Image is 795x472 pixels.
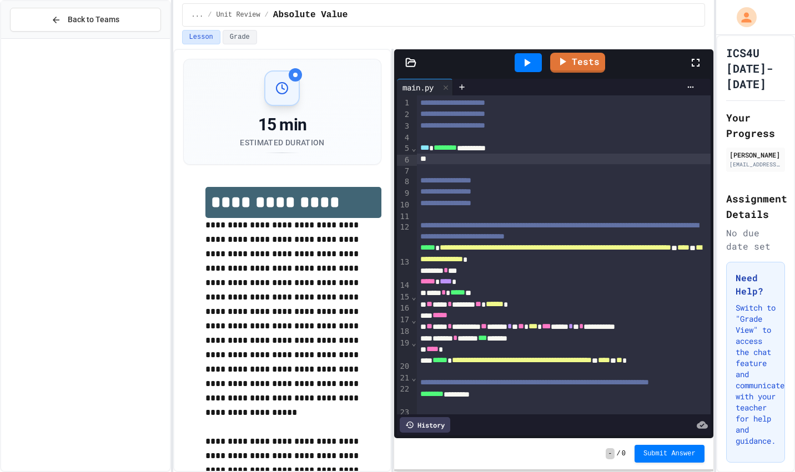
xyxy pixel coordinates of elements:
div: 17 [397,314,411,326]
div: main.py [397,79,453,95]
span: / [208,11,212,19]
div: [EMAIL_ADDRESS][DOMAIN_NAME] [729,160,782,169]
div: 19 [397,338,411,361]
h2: Assignment Details [726,191,785,222]
div: 6 [397,155,411,166]
div: 12 [397,222,411,257]
span: Absolute Value [273,8,348,22]
button: Grade [223,30,257,44]
div: 1 [397,98,411,109]
div: 5 [397,143,411,155]
span: Back to Teams [68,14,119,26]
span: / [617,449,621,458]
div: 3 [397,121,411,133]
a: Tests [550,53,605,73]
div: 9 [397,188,411,200]
div: 14 [397,280,411,292]
button: Back to Teams [10,8,161,32]
span: Fold line [411,316,416,324]
span: Fold line [411,373,416,382]
div: 8 [397,176,411,188]
div: 7 [397,166,411,177]
div: 21 [397,373,411,384]
div: No due date set [726,226,785,253]
div: 15 [397,292,411,303]
div: 2 [397,109,411,121]
span: 0 [622,449,626,458]
div: [PERSON_NAME] [729,150,782,160]
div: 23 [397,407,411,418]
button: Submit Answer [635,445,705,463]
h3: Need Help? [736,271,776,298]
span: Submit Answer [643,449,696,458]
div: 10 [397,200,411,211]
span: - [606,448,614,459]
div: 4 [397,133,411,144]
div: History [400,417,450,433]
button: Lesson [182,30,220,44]
div: 15 min [240,115,324,135]
span: ... [192,11,204,19]
p: Switch to "Grade View" to access the chat feature and communicate with your teacher for help and ... [736,302,776,446]
span: / [265,11,269,19]
div: 22 [397,384,411,407]
h1: ICS4U [DATE]-[DATE] [726,45,785,92]
span: Fold line [411,292,416,301]
h2: Your Progress [726,110,785,141]
div: 11 [397,211,411,222]
span: Fold line [411,144,416,153]
span: Fold line [411,338,416,347]
div: My Account [725,4,759,30]
div: 16 [397,303,411,314]
div: 13 [397,257,411,280]
div: main.py [397,82,439,93]
div: Estimated Duration [240,137,324,148]
div: 18 [397,326,411,338]
span: Unit Review [216,11,260,19]
div: 20 [397,361,411,373]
